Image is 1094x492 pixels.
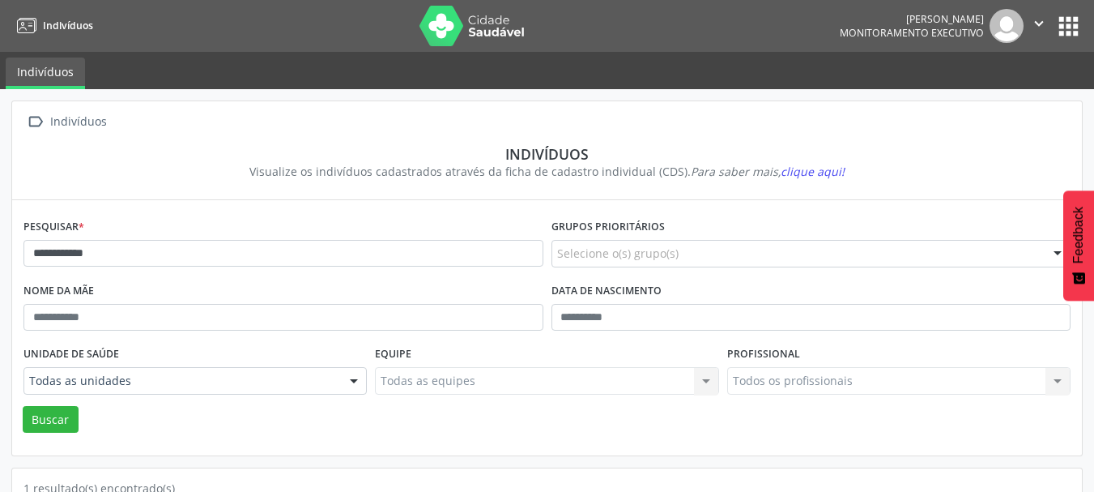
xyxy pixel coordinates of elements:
[375,342,411,367] label: Equipe
[557,245,679,262] span: Selecione o(s) grupo(s)
[551,215,665,240] label: Grupos prioritários
[23,279,94,304] label: Nome da mãe
[11,12,93,39] a: Indivíduos
[1024,9,1054,43] button: 
[551,279,662,304] label: Data de nascimento
[47,110,109,134] div: Indivíduos
[23,406,79,434] button: Buscar
[727,342,800,367] label: Profissional
[43,19,93,32] span: Indivíduos
[29,373,334,389] span: Todas as unidades
[1071,207,1086,263] span: Feedback
[23,342,119,367] label: Unidade de saúde
[23,215,84,240] label: Pesquisar
[35,163,1059,180] div: Visualize os indivíduos cadastrados através da ficha de cadastro individual (CDS).
[691,164,845,179] i: Para saber mais,
[23,110,47,134] i: 
[840,26,984,40] span: Monitoramento Executivo
[1063,190,1094,301] button: Feedback - Mostrar pesquisa
[35,145,1059,163] div: Indivíduos
[990,9,1024,43] img: img
[1054,12,1083,41] button: apps
[781,164,845,179] span: clique aqui!
[840,12,984,26] div: [PERSON_NAME]
[23,110,109,134] a:  Indivíduos
[1030,15,1048,32] i: 
[6,58,85,89] a: Indivíduos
